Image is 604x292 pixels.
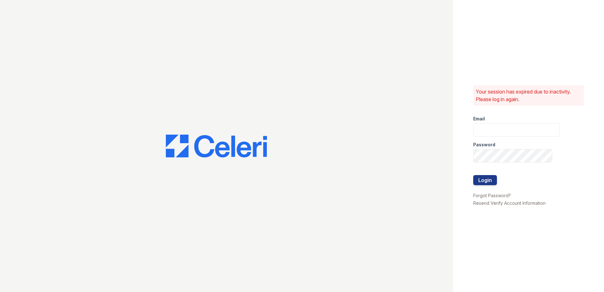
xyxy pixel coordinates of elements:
[473,142,495,148] label: Password
[473,193,511,198] a: Forgot Password?
[473,116,485,122] label: Email
[473,175,497,185] button: Login
[476,88,581,103] p: Your session has expired due to inactivity. Please log in again.
[166,135,267,157] img: CE_Logo_Blue-a8612792a0a2168367f1c8372b55b34899dd931a85d93a1a3d3e32e68fde9ad4.png
[473,200,546,206] a: Resend Verify Account Information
